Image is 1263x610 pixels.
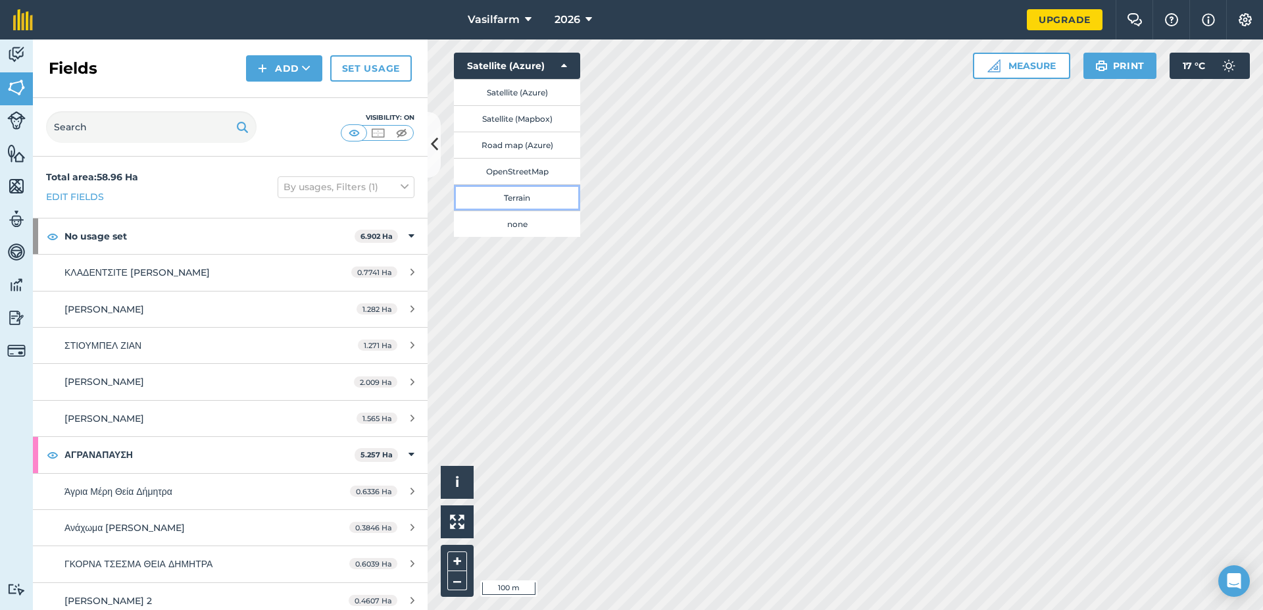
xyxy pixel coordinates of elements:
a: ΓΚΟΡΝΑ ΤΣΕΣΜΑ ΘΕΙΑ ΔΗΜΗΤΡΑ0.6039 Ha [33,546,428,582]
a: Upgrade [1027,9,1102,30]
span: 17 ° C [1183,53,1205,79]
img: svg+xml;base64,PD94bWwgdmVyc2lvbj0iMS4wIiBlbmNvZGluZz0idXRmLTgiPz4KPCEtLSBHZW5lcmF0b3I6IEFkb2JlIE... [7,45,26,64]
img: Four arrows, one pointing top left, one top right, one bottom right and the last bottom left [450,515,464,529]
button: Terrain [454,184,580,211]
button: By usages, Filters (1) [278,176,414,197]
span: 0.6039 Ha [349,558,397,569]
img: svg+xml;base64,PHN2ZyB4bWxucz0iaHR0cDovL3d3dy53My5vcmcvMjAwMC9zdmciIHdpZHRoPSIxOCIgaGVpZ2h0PSIyNC... [47,447,59,463]
button: 17 °C [1170,53,1250,79]
button: Print [1083,53,1157,79]
span: Άγρια Μέρη Θεία Δήμητρα [64,486,172,497]
button: Satellite (Mapbox) [454,105,580,132]
button: Road map (Azure) [454,132,580,158]
a: [PERSON_NAME]1.565 Ha [33,401,428,436]
span: 0.3846 Ha [349,522,397,533]
img: svg+xml;base64,PHN2ZyB4bWxucz0iaHR0cDovL3d3dy53My5vcmcvMjAwMC9zdmciIHdpZHRoPSIxOCIgaGVpZ2h0PSIyNC... [47,228,59,244]
img: A question mark icon [1164,13,1179,26]
strong: 5.257 Ha [360,450,393,459]
a: ΣΤΙΟΥΜΠΕΛ ΖΙΑΝ1.271 Ha [33,328,428,363]
button: Measure [973,53,1070,79]
img: Two speech bubbles overlapping with the left bubble in the forefront [1127,13,1143,26]
button: – [447,571,467,590]
h2: Fields [49,58,97,79]
a: [PERSON_NAME]2.009 Ha [33,364,428,399]
img: svg+xml;base64,PHN2ZyB4bWxucz0iaHR0cDovL3d3dy53My5vcmcvMjAwMC9zdmciIHdpZHRoPSI1NiIgaGVpZ2h0PSI2MC... [7,143,26,163]
strong: ΑΓΡΑΝΑΠΑΥΣΗ [64,437,355,472]
span: ΚΛΑΔΕΝΤΣΙΤΕ [PERSON_NAME] [64,267,210,278]
button: Satellite (Azure) [454,79,580,105]
img: svg+xml;base64,PHN2ZyB4bWxucz0iaHR0cDovL3d3dy53My5vcmcvMjAwMC9zdmciIHdpZHRoPSI1NiIgaGVpZ2h0PSI2MC... [7,78,26,97]
span: [PERSON_NAME] [64,413,144,424]
span: Vasilfarm [468,12,520,28]
img: svg+xml;base64,PD94bWwgdmVyc2lvbj0iMS4wIiBlbmNvZGluZz0idXRmLTgiPz4KPCEtLSBHZW5lcmF0b3I6IEFkb2JlIE... [7,275,26,295]
button: none [454,211,580,237]
a: Set usage [330,55,412,82]
img: svg+xml;base64,PHN2ZyB4bWxucz0iaHR0cDovL3d3dy53My5vcmcvMjAwMC9zdmciIHdpZHRoPSIxNCIgaGVpZ2h0PSIyNC... [258,61,267,76]
div: ΑΓΡΑΝΑΠΑΥΣΗ5.257 Ha [33,437,428,472]
img: svg+xml;base64,PD94bWwgdmVyc2lvbj0iMS4wIiBlbmNvZGluZz0idXRmLTgiPz4KPCEtLSBHZW5lcmF0b3I6IEFkb2JlIE... [7,342,26,360]
span: i [455,474,459,490]
img: svg+xml;base64,PHN2ZyB4bWxucz0iaHR0cDovL3d3dy53My5vcmcvMjAwMC9zdmciIHdpZHRoPSIxOSIgaGVpZ2h0PSIyNC... [236,119,249,135]
img: svg+xml;base64,PD94bWwgdmVyc2lvbj0iMS4wIiBlbmNvZGluZz0idXRmLTgiPz4KPCEtLSBHZW5lcmF0b3I6IEFkb2JlIE... [7,583,26,596]
img: svg+xml;base64,PHN2ZyB4bWxucz0iaHR0cDovL3d3dy53My5vcmcvMjAwMC9zdmciIHdpZHRoPSI1MCIgaGVpZ2h0PSI0MC... [370,126,386,140]
img: svg+xml;base64,PD94bWwgdmVyc2lvbj0iMS4wIiBlbmNvZGluZz0idXRmLTgiPz4KPCEtLSBHZW5lcmF0b3I6IEFkb2JlIE... [7,308,26,328]
img: svg+xml;base64,PD94bWwgdmVyc2lvbj0iMS4wIiBlbmNvZGluZz0idXRmLTgiPz4KPCEtLSBHZW5lcmF0b3I6IEFkb2JlIE... [7,242,26,262]
div: Visibility: On [341,113,414,123]
span: 1.282 Ha [357,303,397,315]
span: 2026 [555,12,580,28]
img: fieldmargin Logo [13,9,33,30]
strong: No usage set [64,218,355,254]
img: svg+xml;base64,PD94bWwgdmVyc2lvbj0iMS4wIiBlbmNvZGluZz0idXRmLTgiPz4KPCEtLSBHZW5lcmF0b3I6IEFkb2JlIE... [1216,53,1242,79]
img: svg+xml;base64,PHN2ZyB4bWxucz0iaHR0cDovL3d3dy53My5vcmcvMjAwMC9zdmciIHdpZHRoPSI1NiIgaGVpZ2h0PSI2MC... [7,176,26,196]
strong: 6.902 Ha [360,232,393,241]
a: Edit fields [46,190,104,204]
input: Search [46,111,257,143]
span: 0.6336 Ha [350,486,397,497]
span: ΓΚΟΡΝΑ ΤΣΕΣΜΑ ΘΕΙΑ ΔΗΜΗΤΡΑ [64,558,212,570]
button: OpenStreetMap [454,158,580,184]
button: + [447,551,467,571]
span: 0.4607 Ha [349,595,397,606]
button: Add [246,55,322,82]
img: svg+xml;base64,PHN2ZyB4bWxucz0iaHR0cDovL3d3dy53My5vcmcvMjAwMC9zdmciIHdpZHRoPSI1MCIgaGVpZ2h0PSI0MC... [346,126,362,140]
a: Ανάχωμα [PERSON_NAME]0.3846 Ha [33,510,428,546]
span: 1.565 Ha [357,413,397,424]
div: No usage set6.902 Ha [33,218,428,254]
img: Ruler icon [987,59,1001,72]
span: [PERSON_NAME] [64,376,144,388]
span: ΣΤΙΟΥΜΠΕΛ ΖΙΑΝ [64,340,141,351]
span: 0.7741 Ha [351,267,397,278]
img: A cog icon [1237,13,1253,26]
img: svg+xml;base64,PHN2ZyB4bWxucz0iaHR0cDovL3d3dy53My5vcmcvMjAwMC9zdmciIHdpZHRoPSIxOSIgaGVpZ2h0PSIyNC... [1095,58,1108,74]
a: [PERSON_NAME]1.282 Ha [33,292,428,327]
div: Open Intercom Messenger [1218,565,1250,597]
span: 2.009 Ha [354,376,397,388]
button: i [441,466,474,499]
strong: Total area : 58.96 Ha [46,171,138,183]
a: ΚΛΑΔΕΝΤΣΙΤΕ [PERSON_NAME]0.7741 Ha [33,255,428,290]
img: svg+xml;base64,PHN2ZyB4bWxucz0iaHR0cDovL3d3dy53My5vcmcvMjAwMC9zdmciIHdpZHRoPSI1MCIgaGVpZ2h0PSI0MC... [393,126,410,140]
span: [PERSON_NAME] 2 [64,595,152,607]
button: Satellite (Azure) [454,53,580,79]
img: svg+xml;base64,PHN2ZyB4bWxucz0iaHR0cDovL3d3dy53My5vcmcvMjAwMC9zdmciIHdpZHRoPSIxNyIgaGVpZ2h0PSIxNy... [1202,12,1215,28]
span: [PERSON_NAME] [64,303,144,315]
img: svg+xml;base64,PD94bWwgdmVyc2lvbj0iMS4wIiBlbmNvZGluZz0idXRmLTgiPz4KPCEtLSBHZW5lcmF0b3I6IEFkb2JlIE... [7,209,26,229]
a: Άγρια Μέρη Θεία Δήμητρα0.6336 Ha [33,474,428,509]
span: 1.271 Ha [358,340,397,351]
span: Ανάχωμα [PERSON_NAME] [64,522,185,534]
img: svg+xml;base64,PD94bWwgdmVyc2lvbj0iMS4wIiBlbmNvZGluZz0idXRmLTgiPz4KPCEtLSBHZW5lcmF0b3I6IEFkb2JlIE... [7,111,26,130]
